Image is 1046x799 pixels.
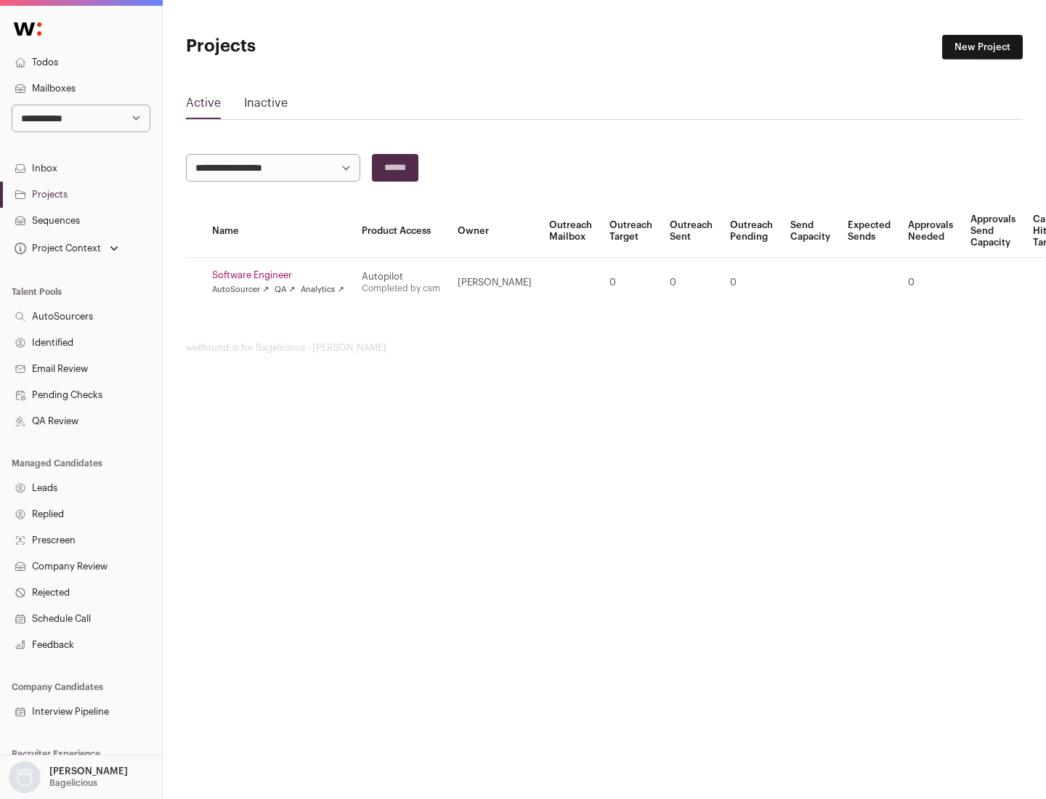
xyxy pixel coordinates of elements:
[244,94,288,118] a: Inactive
[212,284,269,296] a: AutoSourcer ↗
[49,766,128,777] p: [PERSON_NAME]
[839,205,899,258] th: Expected Sends
[6,15,49,44] img: Wellfound
[962,205,1024,258] th: Approvals Send Capacity
[899,258,962,308] td: 0
[212,269,344,281] a: Software Engineer
[49,777,97,789] p: Bagelicious
[601,205,661,258] th: Outreach Target
[449,258,540,308] td: [PERSON_NAME]
[721,205,782,258] th: Outreach Pending
[540,205,601,258] th: Outreach Mailbox
[721,258,782,308] td: 0
[362,284,440,293] a: Completed by csm
[353,205,449,258] th: Product Access
[449,205,540,258] th: Owner
[362,271,440,283] div: Autopilot
[9,761,41,793] img: nopic.png
[782,205,839,258] th: Send Capacity
[12,238,121,259] button: Open dropdown
[942,35,1023,60] a: New Project
[301,284,344,296] a: Analytics ↗
[275,284,295,296] a: QA ↗
[661,205,721,258] th: Outreach Sent
[601,258,661,308] td: 0
[899,205,962,258] th: Approvals Needed
[186,94,221,118] a: Active
[6,761,131,793] button: Open dropdown
[203,205,353,258] th: Name
[12,243,101,254] div: Project Context
[186,35,465,58] h1: Projects
[661,258,721,308] td: 0
[186,342,1023,354] footer: wellfound:ai for Bagelicious - [PERSON_NAME]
